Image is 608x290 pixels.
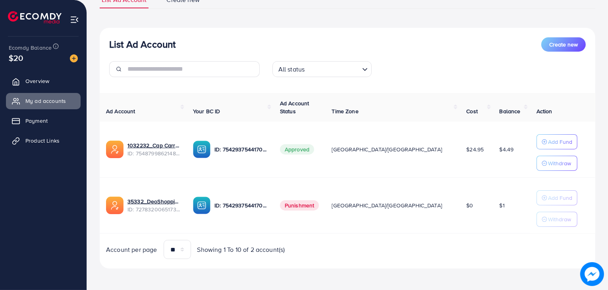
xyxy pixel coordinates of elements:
span: Ad Account Status [280,99,309,115]
a: 35332_DeoShopping_1694615969111 [127,197,180,205]
span: Punishment [280,200,319,211]
span: $4.49 [500,145,514,153]
button: Withdraw [537,212,577,227]
img: image [580,262,604,286]
span: My ad accounts [25,97,66,105]
span: Create new [549,41,578,48]
button: Withdraw [537,156,577,171]
div: Search for option [272,61,372,77]
img: ic-ba-acc.ded83a64.svg [193,141,210,158]
button: Add Fund [537,190,577,205]
span: Balance [500,107,521,115]
span: Action [537,107,552,115]
span: Product Links [25,137,60,145]
div: <span class='underline'>35332_DeoShopping_1694615969111</span></br>7278320065173471233 [127,197,180,214]
span: ID: 7278320065173471233 [127,205,180,213]
a: Product Links [6,133,81,149]
span: $24.95 [466,145,484,153]
p: ID: 7542937544170848257 [214,145,267,154]
span: Ad Account [106,107,135,115]
a: Overview [6,73,81,89]
p: Withdraw [548,215,571,224]
a: Payment [6,113,81,129]
button: Add Fund [537,134,577,149]
span: ID: 7548799862148235265 [127,149,180,157]
input: Search for option [307,62,359,75]
span: Approved [280,144,314,155]
span: $0 [466,201,473,209]
img: logo [8,11,62,23]
a: My ad accounts [6,93,81,109]
span: Account per page [106,245,157,254]
img: image [70,54,78,62]
h3: List Ad Account [109,39,176,50]
img: ic-ads-acc.e4c84228.svg [106,141,124,158]
p: Withdraw [548,159,571,168]
span: Ecomdy Balance [9,44,52,52]
p: Add Fund [548,137,572,147]
span: Cost [466,107,478,115]
span: [GEOGRAPHIC_DATA]/[GEOGRAPHIC_DATA] [332,145,442,153]
span: Your BC ID [193,107,220,115]
img: ic-ba-acc.ded83a64.svg [193,197,210,214]
span: All status [277,64,307,75]
span: $20 [9,52,23,64]
img: ic-ads-acc.e4c84228.svg [106,197,124,214]
button: Create new [541,37,586,52]
span: [GEOGRAPHIC_DATA]/[GEOGRAPHIC_DATA] [332,201,442,209]
p: Add Fund [548,193,572,203]
span: Overview [25,77,49,85]
span: Time Zone [332,107,358,115]
a: 1032232_Cap Carry001_1757592004927 [127,141,180,149]
span: $1 [500,201,505,209]
p: ID: 7542937544170848257 [214,201,267,210]
span: Showing 1 To 10 of 2 account(s) [197,245,285,254]
span: Payment [25,117,48,125]
div: <span class='underline'>1032232_Cap Carry001_1757592004927</span></br>7548799862148235265 [127,141,180,158]
img: menu [70,15,79,24]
